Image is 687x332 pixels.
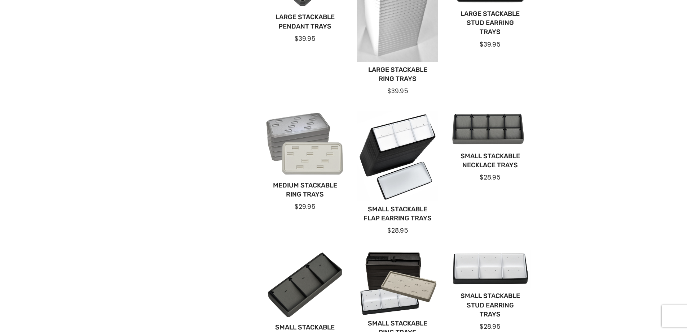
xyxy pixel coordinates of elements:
a: Small Stackable Stud Earring Trays [455,292,525,319]
div: $39.95 [455,40,525,49]
a: Large Stackable Stud Earring Trays [455,9,525,37]
div: $28.95 [455,322,525,331]
div: $29.95 [270,202,340,211]
a: Medium Stackable Ring Trays [270,181,340,199]
div: $28.95 [455,173,525,182]
a: Large Stackable Pendant Trays [270,13,340,31]
div: $39.95 [363,87,432,95]
div: $39.95 [270,34,340,43]
div: $28.95 [363,226,432,235]
a: Small Stackable Necklace Trays [455,152,525,170]
a: Large Stackable Ring Trays [363,65,432,83]
a: Small Stackable Flap Earring Trays [363,205,432,223]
